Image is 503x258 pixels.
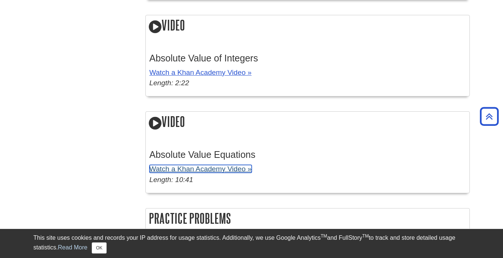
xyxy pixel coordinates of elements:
button: Close [92,242,106,254]
em: Length: 2:22 [150,79,189,87]
h3: Absolute Value Equations [150,149,466,160]
sup: TM [362,233,369,239]
a: Back to Top [477,111,501,121]
a: Watch a Khan Academy Video » [150,69,252,76]
a: Watch a Khan Academy Video » [150,165,252,173]
a: Read More [58,244,87,251]
div: This site uses cookies and records your IP address for usage statistics. Additionally, we use Goo... [34,233,470,254]
h2: Practice Problems [146,208,469,228]
h3: Absolute Value of Integers [150,53,466,64]
h2: Video [146,15,469,36]
h2: Video [146,112,469,133]
sup: TM [321,233,327,239]
em: Length: 10:41 [150,176,193,184]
